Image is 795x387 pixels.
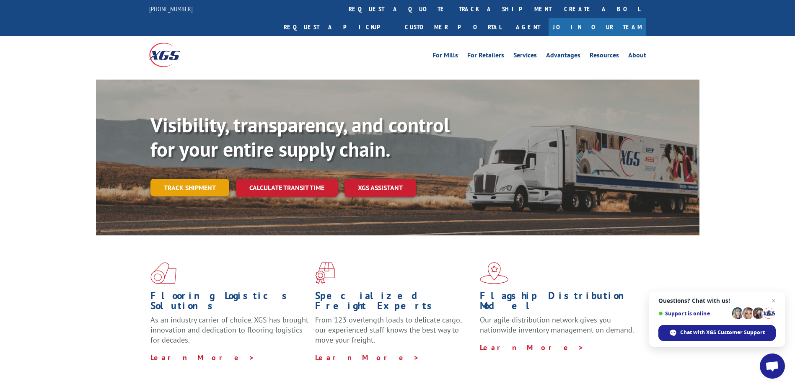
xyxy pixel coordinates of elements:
a: Learn More > [150,353,255,362]
span: Chat with XGS Customer Support [680,329,765,336]
a: Customer Portal [399,18,508,36]
a: Track shipment [150,179,229,196]
img: xgs-icon-total-supply-chain-intelligence-red [150,262,176,284]
a: XGS ASSISTANT [344,179,416,197]
a: For Retailers [467,52,504,61]
a: Resources [590,52,619,61]
a: Advantages [546,52,580,61]
div: Open chat [760,353,785,379]
h1: Flagship Distribution Model [480,291,638,315]
a: Join Our Team [549,18,646,36]
b: Visibility, transparency, and control for your entire supply chain. [150,112,450,162]
span: Our agile distribution network gives you nationwide inventory management on demand. [480,315,634,335]
span: Questions? Chat with us! [658,297,776,304]
h1: Flooring Logistics Solutions [150,291,309,315]
p: From 123 overlength loads to delicate cargo, our experienced staff knows the best way to move you... [315,315,474,352]
span: As an industry carrier of choice, XGS has brought innovation and dedication to flooring logistics... [150,315,308,345]
span: Support is online [658,310,729,317]
a: Calculate transit time [236,179,338,197]
span: Close chat [769,296,779,306]
a: Learn More > [315,353,420,362]
a: About [628,52,646,61]
h1: Specialized Freight Experts [315,291,474,315]
a: Services [513,52,537,61]
img: xgs-icon-focused-on-flooring-red [315,262,335,284]
a: Learn More > [480,343,584,352]
div: Chat with XGS Customer Support [658,325,776,341]
a: [PHONE_NUMBER] [149,5,193,13]
a: Request a pickup [277,18,399,36]
img: xgs-icon-flagship-distribution-model-red [480,262,509,284]
a: For Mills [432,52,458,61]
a: Agent [508,18,549,36]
